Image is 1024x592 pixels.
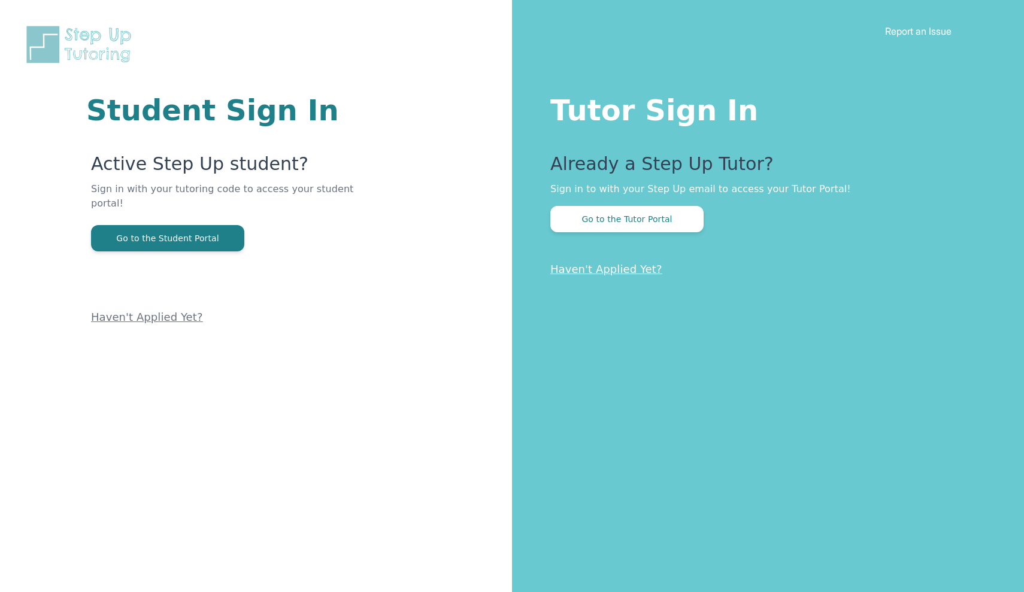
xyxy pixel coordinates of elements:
[550,91,976,125] h1: Tutor Sign In
[91,182,368,225] p: Sign in with your tutoring code to access your student portal!
[550,182,976,196] p: Sign in to with your Step Up email to access your Tutor Portal!
[91,311,203,323] a: Haven't Applied Yet?
[91,225,244,251] button: Go to the Student Portal
[550,263,662,275] a: Haven't Applied Yet?
[885,25,952,37] a: Report an Issue
[550,153,976,182] p: Already a Step Up Tutor?
[24,24,139,65] img: Step Up Tutoring horizontal logo
[550,213,704,224] a: Go to the Tutor Portal
[550,206,704,232] button: Go to the Tutor Portal
[86,96,368,125] h1: Student Sign In
[91,232,244,244] a: Go to the Student Portal
[91,153,368,182] p: Active Step Up student?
